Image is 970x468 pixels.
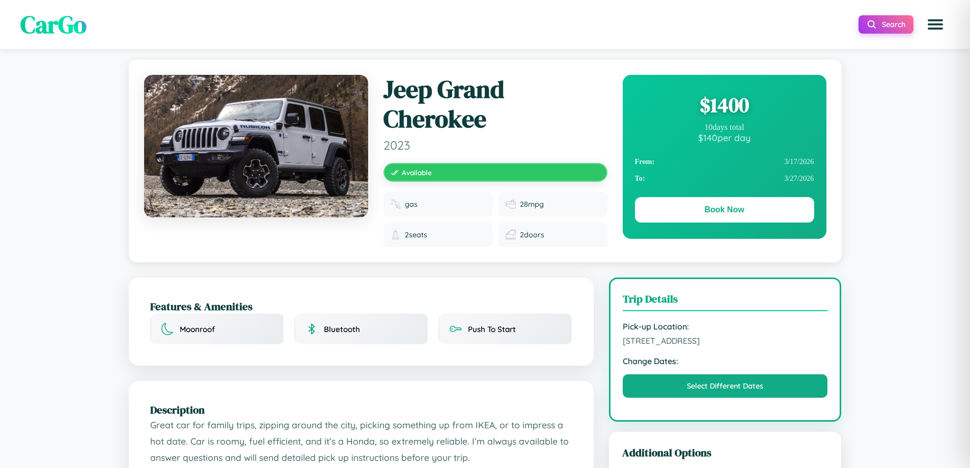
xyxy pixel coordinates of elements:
[635,174,645,183] strong: To:
[635,91,814,119] div: $ 1400
[324,324,360,334] span: Bluetooth
[391,199,401,209] img: Fuel type
[635,170,814,187] div: 3 / 27 / 2026
[635,197,814,223] button: Book Now
[506,230,516,240] img: Doors
[405,230,427,239] span: 2 seats
[405,200,418,209] span: gas
[520,230,544,239] span: 2 doors
[180,324,215,334] span: Moonroof
[150,417,572,465] p: Great car for family trips, zipping around the city, picking something up from IKEA, or to impres...
[623,356,828,366] strong: Change Dates:
[635,132,814,143] div: $ 140 per day
[622,445,828,460] h3: Additional Options
[20,8,87,41] span: CarGo
[882,20,905,29] span: Search
[520,200,544,209] span: 28 mpg
[635,157,655,166] strong: From:
[150,299,572,314] h2: Features & Amenities
[623,374,828,398] button: Select Different Dates
[506,199,516,209] img: Fuel efficiency
[858,15,913,34] button: Search
[635,123,814,132] div: 10 days total
[623,321,828,332] strong: Pick-up Location:
[391,230,401,240] img: Seats
[383,75,607,133] h1: Jeep Grand Cherokee
[623,291,828,311] h3: Trip Details
[150,402,572,417] h2: Description
[623,336,828,346] span: [STREET_ADDRESS]
[468,324,516,334] span: Push To Start
[144,75,368,217] img: Jeep Grand Cherokee 2023
[921,10,950,39] button: Open menu
[383,137,607,153] span: 2023
[635,153,814,170] div: 3 / 17 / 2026
[402,168,432,177] span: Available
